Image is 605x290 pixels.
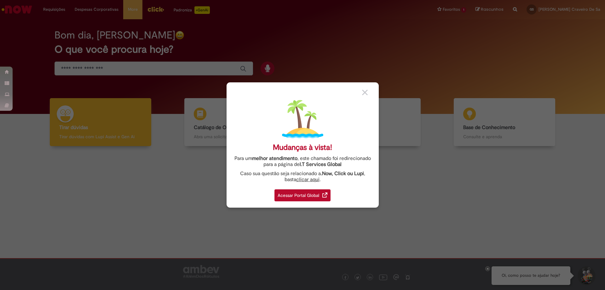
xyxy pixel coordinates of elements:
img: island.png [282,98,323,140]
div: Mudanças à vista! [273,143,332,152]
a: Acessar Portal Global [274,186,331,201]
img: close_button_grey.png [362,90,368,95]
a: I.T Services Global [300,158,342,168]
a: clicar aqui [296,173,320,183]
div: Acessar Portal Global [274,189,331,201]
div: Para um , este chamado foi redirecionado para a página de [231,156,374,168]
strong: .Now, Click ou Lupi [321,170,364,177]
strong: melhor atendimento [252,155,297,162]
img: redirect_link.png [322,192,327,198]
div: Caso sua questão seja relacionado a , basta . [231,171,374,183]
